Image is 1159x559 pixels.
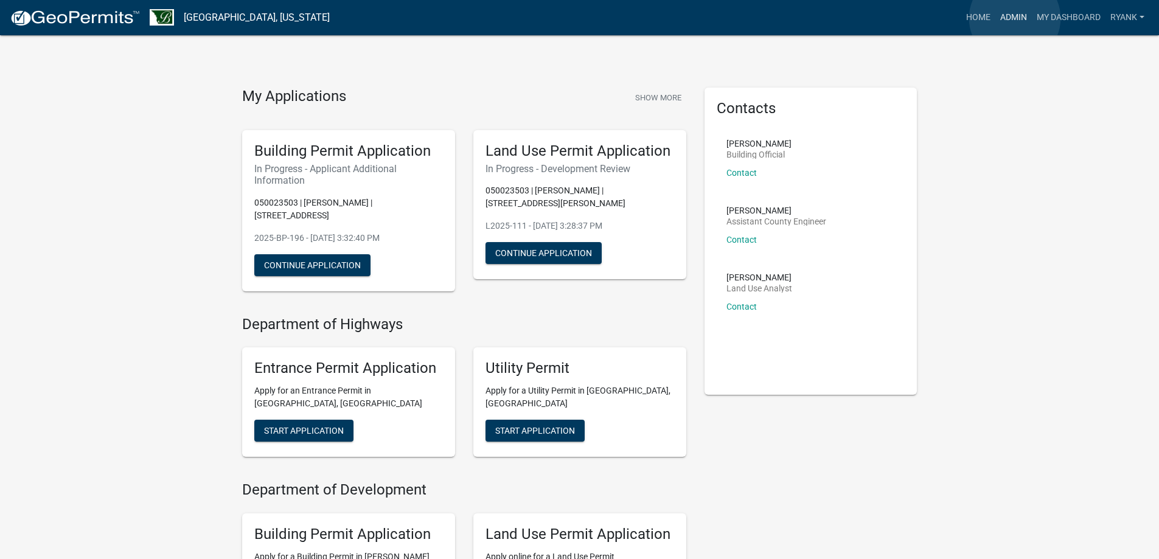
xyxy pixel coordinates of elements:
h5: Land Use Permit Application [486,142,674,160]
h4: My Applications [242,88,346,106]
p: 050023503 | [PERSON_NAME] | [STREET_ADDRESS][PERSON_NAME] [486,184,674,210]
h5: Utility Permit [486,359,674,377]
h4: Department of Highways [242,316,686,333]
span: Start Application [495,426,575,436]
p: L2025-111 - [DATE] 3:28:37 PM [486,220,674,232]
h4: Department of Development [242,481,686,499]
p: Assistant County Engineer [726,217,826,226]
button: Show More [630,88,686,108]
p: [PERSON_NAME] [726,206,826,215]
button: Start Application [254,420,353,442]
h5: Building Permit Application [254,526,443,543]
p: [PERSON_NAME] [726,273,792,282]
h5: Contacts [717,100,905,117]
p: Apply for an Entrance Permit in [GEOGRAPHIC_DATA], [GEOGRAPHIC_DATA] [254,384,443,410]
span: Start Application [264,426,344,436]
button: Continue Application [254,254,371,276]
button: Start Application [486,420,585,442]
a: [GEOGRAPHIC_DATA], [US_STATE] [184,7,330,28]
h6: In Progress - Development Review [486,163,674,175]
a: Contact [726,302,757,311]
a: Admin [995,6,1032,29]
p: 2025-BP-196 - [DATE] 3:32:40 PM [254,232,443,245]
p: Apply for a Utility Permit in [GEOGRAPHIC_DATA], [GEOGRAPHIC_DATA] [486,384,674,410]
p: 050023503 | [PERSON_NAME] | [STREET_ADDRESS] [254,196,443,222]
button: Continue Application [486,242,602,264]
p: [PERSON_NAME] [726,139,792,148]
h5: Entrance Permit Application [254,359,443,377]
a: Home [961,6,995,29]
a: Contact [726,235,757,245]
h6: In Progress - Applicant Additional Information [254,163,443,186]
h5: Land Use Permit Application [486,526,674,543]
a: Contact [726,168,757,178]
p: Land Use Analyst [726,284,792,293]
a: My Dashboard [1032,6,1105,29]
h5: Building Permit Application [254,142,443,160]
a: RyanK [1105,6,1149,29]
p: Building Official [726,150,792,159]
img: Benton County, Minnesota [150,9,174,26]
